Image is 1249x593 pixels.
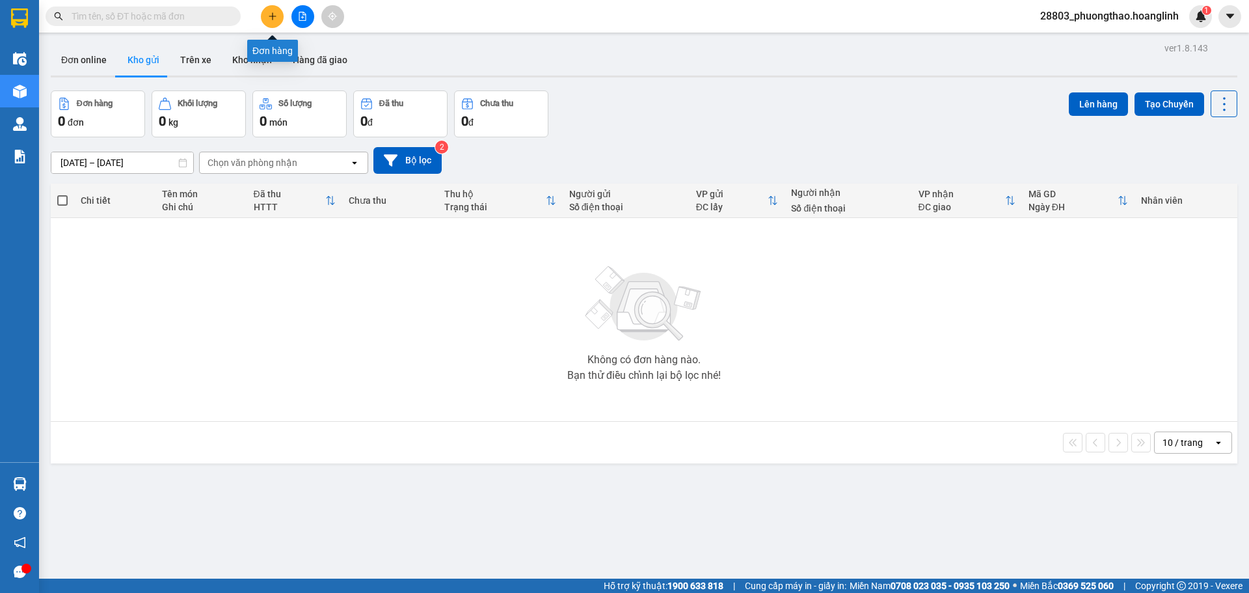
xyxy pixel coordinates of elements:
[1202,6,1211,15] sup: 1
[247,184,343,218] th: Toggle SortBy
[1030,8,1189,24] span: 28803_phuongthao.hoanglinh
[480,99,513,108] div: Chưa thu
[13,117,27,131] img: warehouse-icon
[54,12,63,21] span: search
[360,113,368,129] span: 0
[444,189,546,199] div: Thu hộ
[435,141,448,154] sup: 2
[1013,583,1017,588] span: ⚪️
[604,579,723,593] span: Hỗ trợ kỹ thuật:
[368,117,373,128] span: đ
[1213,437,1224,448] svg: open
[254,189,326,199] div: Đã thu
[152,90,246,137] button: Khối lượng0kg
[579,258,709,350] img: svg+xml;base64,PHN2ZyBjbGFzcz0ibGlzdC1wbHVnX19zdmciIHhtbG5zPSJodHRwOi8vd3d3LnczLm9yZy8yMDAwL3N2Zy...
[1164,41,1208,55] div: ver 1.8.143
[321,5,344,28] button: aim
[791,203,905,214] div: Số điện thoại
[117,44,170,76] button: Kho gửi
[268,12,277,21] span: plus
[1177,581,1186,590] span: copyright
[81,195,148,206] div: Chi tiết
[468,117,474,128] span: đ
[1022,184,1135,218] th: Toggle SortBy
[791,187,905,198] div: Người nhận
[261,5,284,28] button: plus
[68,117,84,128] span: đơn
[733,579,735,593] span: |
[353,90,448,137] button: Đã thu0đ
[1069,92,1128,116] button: Lên hàng
[454,90,548,137] button: Chưa thu0đ
[587,355,701,365] div: Không có đơn hàng nào.
[696,189,768,199] div: VP gửi
[1162,436,1203,449] div: 10 / trang
[667,581,723,591] strong: 1900 633 818
[51,90,145,137] button: Đơn hàng0đơn
[72,9,225,23] input: Tìm tên, số ĐT hoặc mã đơn
[696,202,768,212] div: ĐC lấy
[298,12,307,21] span: file-add
[58,113,65,129] span: 0
[13,477,27,491] img: warehouse-icon
[178,99,217,108] div: Khối lượng
[282,44,358,76] button: Hàng đã giao
[13,85,27,98] img: warehouse-icon
[14,566,26,578] span: message
[170,44,222,76] button: Trên xe
[1141,195,1231,206] div: Nhân viên
[1195,10,1207,22] img: icon-new-feature
[569,189,683,199] div: Người gửi
[919,202,1005,212] div: ĐC giao
[269,117,288,128] span: món
[11,8,28,28] img: logo-vxr
[260,113,267,129] span: 0
[254,202,326,212] div: HTTT
[349,158,360,168] svg: open
[1224,10,1236,22] span: caret-down
[328,12,337,21] span: aim
[208,156,297,169] div: Chọn văn phòng nhận
[1123,579,1125,593] span: |
[438,184,563,218] th: Toggle SortBy
[77,99,113,108] div: Đơn hàng
[567,370,721,381] div: Bạn thử điều chỉnh lại bộ lọc nhé!
[569,202,683,212] div: Số điện thoại
[13,52,27,66] img: warehouse-icon
[1020,579,1114,593] span: Miền Bắc
[14,507,26,519] span: question-circle
[13,150,27,163] img: solution-icon
[745,579,846,593] span: Cung cấp máy in - giấy in:
[850,579,1010,593] span: Miền Nam
[1058,581,1114,591] strong: 0369 525 060
[912,184,1022,218] th: Toggle SortBy
[379,99,403,108] div: Đã thu
[690,184,785,218] th: Toggle SortBy
[461,113,468,129] span: 0
[444,202,546,212] div: Trạng thái
[291,5,314,28] button: file-add
[349,195,431,206] div: Chưa thu
[1135,92,1204,116] button: Tạo Chuyến
[1204,6,1209,15] span: 1
[162,202,241,212] div: Ghi chú
[278,99,312,108] div: Số lượng
[373,147,442,174] button: Bộ lọc
[1218,5,1241,28] button: caret-down
[14,536,26,549] span: notification
[1028,189,1118,199] div: Mã GD
[1028,202,1118,212] div: Ngày ĐH
[919,189,1005,199] div: VP nhận
[252,90,347,137] button: Số lượng0món
[51,44,117,76] button: Đơn online
[51,152,193,173] input: Select a date range.
[891,581,1010,591] strong: 0708 023 035 - 0935 103 250
[222,44,282,76] button: Kho nhận
[168,117,178,128] span: kg
[159,113,166,129] span: 0
[162,189,241,199] div: Tên món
